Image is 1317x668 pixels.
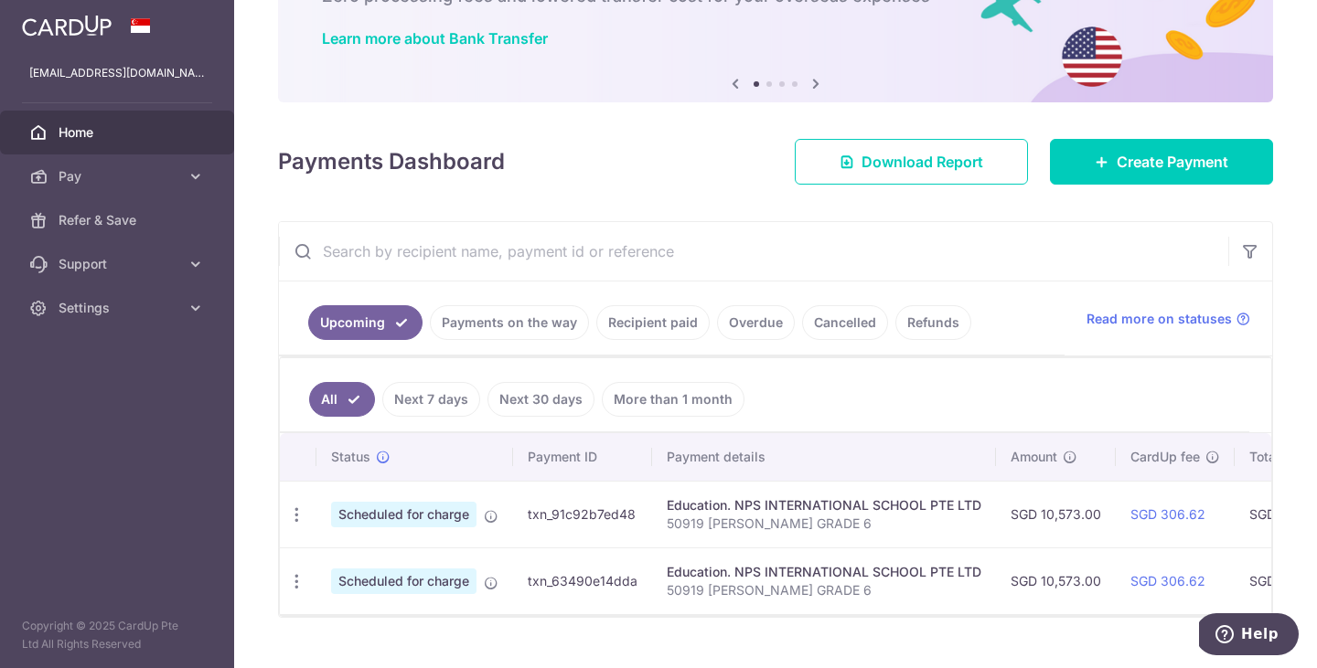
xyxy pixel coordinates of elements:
span: Scheduled for charge [331,502,476,527]
a: Recipient paid [596,305,710,340]
img: CardUp [22,15,112,37]
span: Support [59,255,179,273]
span: Scheduled for charge [331,568,476,594]
a: Learn more about Bank Transfer [322,29,548,48]
a: Overdue [717,305,795,340]
a: Cancelled [802,305,888,340]
td: SGD 10,573.00 [996,481,1116,547]
span: Pay [59,167,179,186]
span: Amount [1011,448,1057,466]
th: Payment details [652,433,996,481]
span: Refer & Save [59,211,179,229]
div: Education. NPS INTERNATIONAL SCHOOL PTE LTD [667,563,981,581]
h4: Payments Dashboard [278,145,505,178]
span: Download Report [862,151,983,173]
a: More than 1 month [602,382,744,417]
th: Payment ID [513,433,652,481]
a: SGD 306.62 [1130,506,1205,522]
a: Payments on the way [430,305,589,340]
span: Home [59,123,179,142]
a: Read more on statuses [1087,310,1250,328]
iframe: Opens a widget where you can find more information [1199,613,1299,659]
input: Search by recipient name, payment id or reference [279,222,1228,281]
span: Total amt. [1249,448,1310,466]
a: Refunds [895,305,971,340]
td: txn_63490e14dda [513,547,652,614]
span: Create Payment [1117,151,1228,173]
p: [EMAIL_ADDRESS][DOMAIN_NAME] [29,64,205,82]
span: Settings [59,299,179,317]
td: SGD 10,573.00 [996,547,1116,614]
p: 50919 [PERSON_NAME] GRADE 6 [667,581,981,599]
a: Next 30 days [487,382,594,417]
span: Read more on statuses [1087,310,1232,328]
a: Create Payment [1050,139,1273,185]
a: All [309,382,375,417]
div: Education. NPS INTERNATIONAL SCHOOL PTE LTD [667,496,981,514]
a: Next 7 days [382,382,480,417]
a: Upcoming [308,305,423,340]
a: Download Report [795,139,1028,185]
span: Status [331,448,370,466]
a: SGD 306.62 [1130,573,1205,588]
td: txn_91c92b7ed48 [513,481,652,547]
span: CardUp fee [1130,448,1200,466]
p: 50919 [PERSON_NAME] GRADE 6 [667,514,981,533]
